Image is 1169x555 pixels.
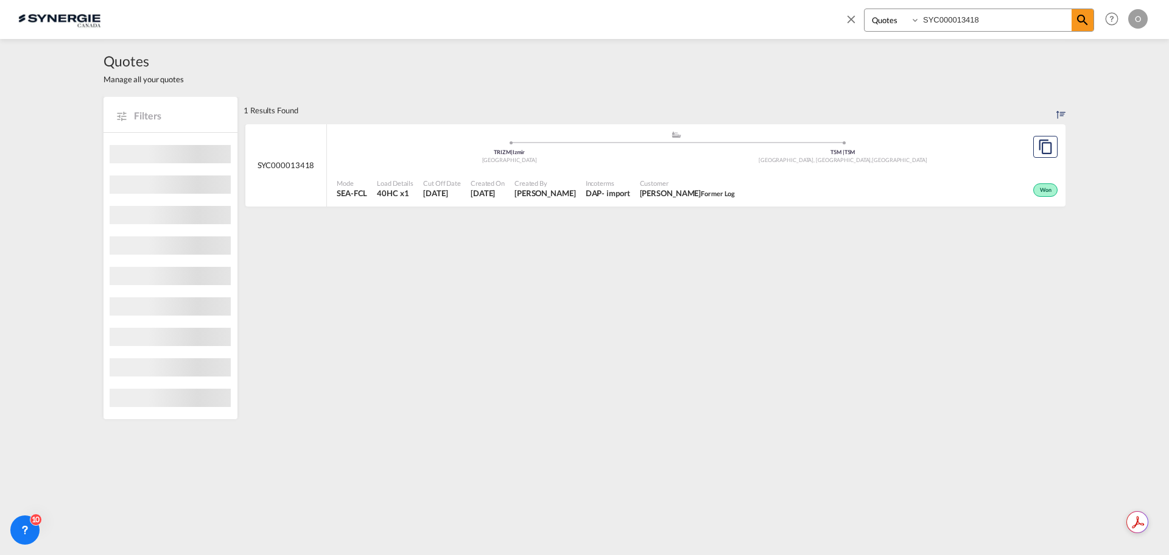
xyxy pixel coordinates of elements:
[844,9,864,38] span: icon-close
[104,74,184,85] span: Manage all your quotes
[244,97,298,124] div: 1 Results Found
[1101,9,1128,30] div: Help
[872,157,927,163] span: [GEOGRAPHIC_DATA]
[258,160,315,171] span: SYC000013418
[669,132,684,138] md-icon: assets/icons/custom/ship-fill.svg
[640,179,735,188] span: Customer
[1038,140,1053,154] md-icon: assets/icons/custom/copyQuote.svg
[423,179,461,188] span: Cut Off Date
[844,12,858,26] md-icon: icon-close
[337,179,367,188] span: Mode
[1033,183,1058,197] div: Won
[482,157,537,163] span: [GEOGRAPHIC_DATA]
[134,109,225,122] span: Filters
[514,179,576,188] span: Created By
[586,179,630,188] span: Incoterms
[1072,9,1094,31] span: icon-magnify
[844,149,855,155] span: T5M
[871,157,872,163] span: ,
[104,51,184,71] span: Quotes
[18,5,100,33] img: 1f56c880d42311ef80fc7dca854c8e59.png
[759,157,872,163] span: [GEOGRAPHIC_DATA], [GEOGRAPHIC_DATA]
[511,149,513,155] span: |
[701,189,735,197] span: Former Log
[377,188,413,199] span: 40HC x 1
[423,188,461,199] span: 21 Jul 2025
[602,188,630,199] div: - import
[843,149,844,155] span: |
[514,188,576,199] span: Rosa Ho
[1101,9,1122,29] span: Help
[337,188,367,199] span: SEA-FCL
[920,9,1072,30] input: Enter Quotation Number
[1056,97,1065,124] div: Sort by: Created On
[1033,136,1058,158] button: Copy Quote
[494,149,525,155] span: TRIZM Izmir
[471,188,505,199] span: 21 Jul 2025
[830,149,844,155] span: T5M
[1075,13,1090,27] md-icon: icon-magnify
[377,179,413,188] span: Load Details
[586,188,602,199] div: DAP
[1040,186,1055,195] span: Won
[245,124,1065,207] div: SYC000013418 assets/icons/custom/ship-fill.svgassets/icons/custom/roll-o-plane.svgOriginIzmir Tur...
[471,179,505,188] span: Created On
[586,188,630,199] div: DAP import
[1128,9,1148,29] div: O
[640,188,735,199] span: Melih Sonmez Former Log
